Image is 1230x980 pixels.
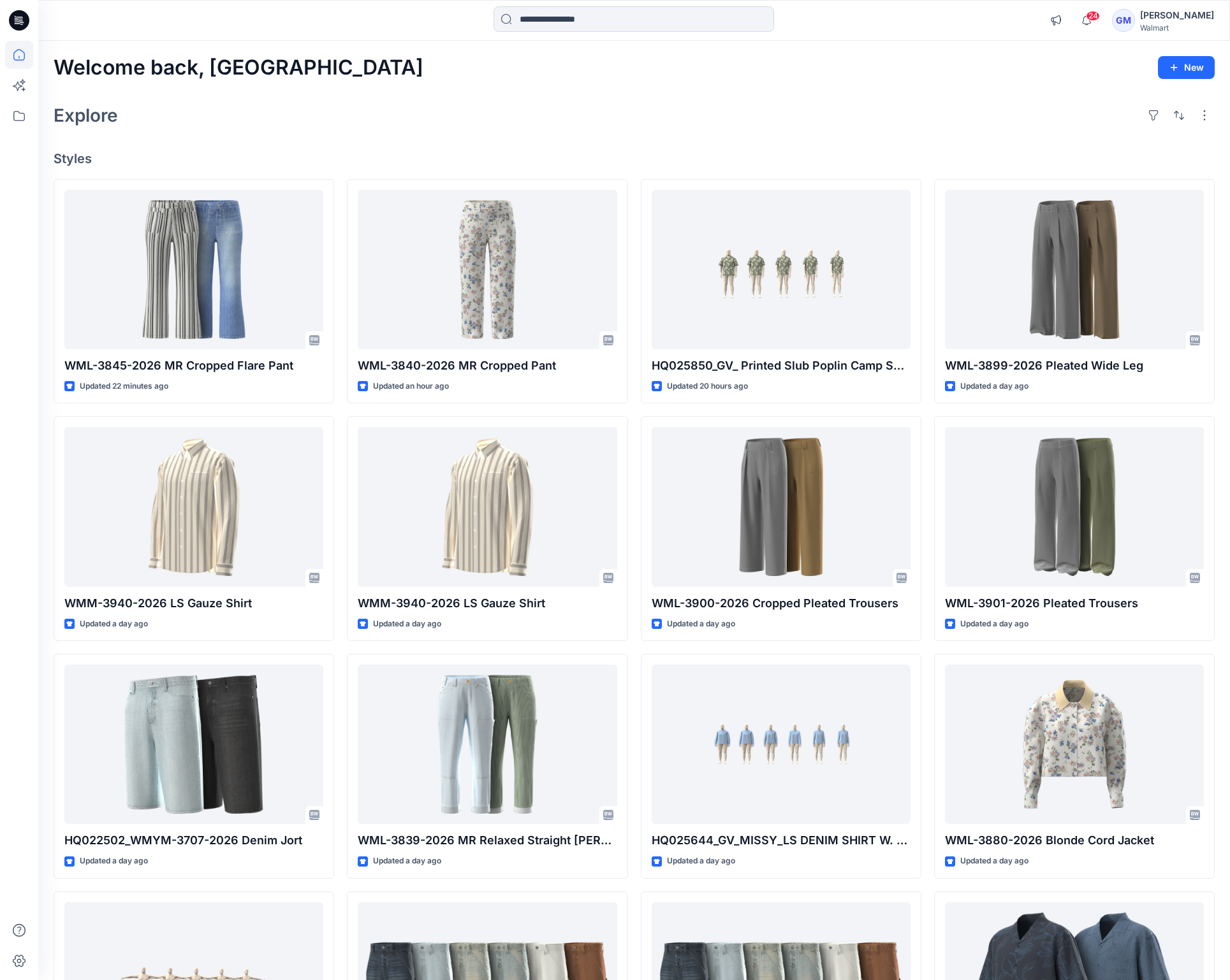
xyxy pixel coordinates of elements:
[945,357,1204,375] p: WML-3899-2026 Pleated Wide Leg
[358,832,617,849] p: WML-3839-2026 MR Relaxed Straight [PERSON_NAME]
[652,357,911,375] p: HQ025850_GV_ Printed Slub Poplin Camp Shirt
[80,854,148,868] p: Updated a day ago
[64,832,323,849] p: HQ022502_WMYM-3707-2026 Denim Jort
[358,190,617,349] a: WML-3840-2026 MR Cropped Pant
[80,617,148,631] p: Updated a day ago
[80,380,168,393] p: Updated 22 minutes ago
[358,594,617,612] p: WMM-3940-2026 LS Gauze Shirt
[1086,11,1100,21] span: 24
[667,854,735,868] p: Updated a day ago
[64,594,323,612] p: WMM-3940-2026 LS Gauze Shirt
[945,665,1204,824] a: WML-3880-2026 Blonde Cord Jacket
[64,357,323,375] p: WML-3845-2026 MR Cropped Flare Pant
[373,854,441,868] p: Updated a day ago
[945,427,1204,586] a: WML-3901-2026 Pleated Trousers
[54,105,118,126] h2: Explore
[54,151,1215,166] h4: Styles
[64,427,323,586] a: WMM-3940-2026 LS Gauze Shirt
[960,617,1029,631] p: Updated a day ago
[652,832,911,849] p: HQ025644_GV_MISSY_LS DENIM SHIRT W. CONTRAT CORD PIPING
[960,380,1029,393] p: Updated a day ago
[373,380,449,393] p: Updated an hour ago
[652,427,911,586] a: WML-3900-2026 Cropped Pleated Trousers
[667,617,735,631] p: Updated a day ago
[652,190,911,349] a: HQ025850_GV_ Printed Slub Poplin Camp Shirt
[54,56,423,80] h2: Welcome back, [GEOGRAPHIC_DATA]
[945,832,1204,849] p: WML-3880-2026 Blonde Cord Jacket
[1112,9,1135,32] div: GM
[960,854,1029,868] p: Updated a day ago
[1140,8,1214,23] div: [PERSON_NAME]
[64,665,323,824] a: HQ022502_WMYM-3707-2026 Denim Jort
[1158,56,1215,79] button: New
[652,665,911,824] a: HQ025644_GV_MISSY_LS DENIM SHIRT W. CONTRAT CORD PIPING
[945,190,1204,349] a: WML-3899-2026 Pleated Wide Leg
[667,380,748,393] p: Updated 20 hours ago
[358,357,617,375] p: WML-3840-2026 MR Cropped Pant
[1140,23,1214,32] div: Walmart
[358,665,617,824] a: WML-3839-2026 MR Relaxed Straight Carpenter
[64,190,323,349] a: WML-3845-2026 MR Cropped Flare Pant
[652,594,911,612] p: WML-3900-2026 Cropped Pleated Trousers
[945,594,1204,612] p: WML-3901-2026 Pleated Trousers
[373,617,441,631] p: Updated a day ago
[358,427,617,586] a: WMM-3940-2026 LS Gauze Shirt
